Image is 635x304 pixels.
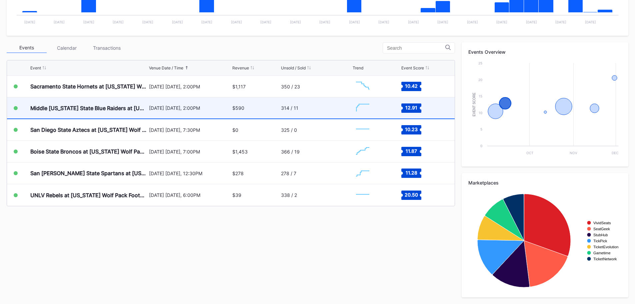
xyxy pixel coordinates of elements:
svg: Chart title [353,100,373,116]
text: 11.28 [405,170,417,176]
div: UNLV Rebels at [US_STATE] Wolf Pack Football [30,192,147,199]
div: Event Score [401,65,424,70]
text: [DATE] [290,20,301,24]
div: $1,453 [232,149,248,155]
text: 15 [479,94,482,98]
div: $1,117 [232,84,246,89]
svg: Chart title [353,187,373,204]
svg: Chart title [353,121,373,138]
text: 12.91 [405,104,417,110]
div: [DATE] [DATE], 2:00PM [149,105,231,111]
div: $590 [232,105,244,111]
text: [DATE] [54,20,65,24]
text: [DATE] [24,20,35,24]
div: Trend [353,65,363,70]
text: [DATE] [467,20,478,24]
text: VividSeats [593,221,611,225]
text: 5 [480,127,482,131]
div: 338 / 2 [281,192,297,198]
div: 350 / 23 [281,84,300,89]
div: Sacramento State Hornets at [US_STATE] Wolf Pack Football [30,83,147,90]
svg: Chart title [353,143,373,160]
text: 11.87 [406,148,417,154]
div: San Diego State Aztecs at [US_STATE] Wolf Pack Football [30,126,147,133]
text: Event Score [472,92,476,116]
svg: Chart title [468,191,622,291]
div: [DATE] [DATE], 7:00PM [149,149,231,155]
text: [DATE] [408,20,419,24]
text: [DATE] [231,20,242,24]
text: [DATE] [113,20,124,24]
text: Nov [570,151,577,155]
text: StubHub [593,233,608,237]
text: [DATE] [526,20,537,24]
div: Events Overview [468,49,622,55]
svg: Chart title [468,60,622,160]
div: Transactions [87,43,127,53]
text: [DATE] [142,20,153,24]
text: Dec [612,151,618,155]
div: Unsold / Sold [281,65,306,70]
text: 20 [478,78,482,82]
text: Gametime [593,251,611,255]
text: SeatGeek [593,227,610,231]
div: Event [30,65,41,70]
text: [DATE] [555,20,566,24]
div: $39 [232,192,241,198]
div: $278 [232,171,244,176]
text: 10 [479,111,482,115]
text: 20.50 [405,192,418,197]
text: 25 [478,61,482,65]
text: [DATE] [437,20,448,24]
text: [DATE] [349,20,360,24]
div: [DATE] [DATE], 6:00PM [149,192,231,198]
div: Middle [US_STATE] State Blue Raiders at [US_STATE] Wolf Pack [30,105,147,111]
text: [DATE] [260,20,271,24]
svg: Chart title [353,78,373,95]
div: 366 / 19 [281,149,300,155]
div: Calendar [47,43,87,53]
text: Oct [526,151,533,155]
div: San [PERSON_NAME] State Spartans at [US_STATE] Wolf Pack Football [30,170,147,177]
div: Revenue [232,65,249,70]
text: [DATE] [83,20,94,24]
text: TicketEvolution [593,245,618,249]
text: 0 [480,144,482,148]
div: $0 [232,127,238,133]
svg: Chart title [353,165,373,182]
div: Marketplaces [468,180,622,186]
text: [DATE] [585,20,596,24]
text: 10.23 [405,126,418,132]
text: [DATE] [201,20,212,24]
div: Boise State Broncos at [US_STATE] Wolf Pack Football (Rescheduled from 10/25) [30,148,147,155]
div: 314 / 11 [281,105,298,111]
div: [DATE] [DATE], 7:30PM [149,127,231,133]
div: [DATE] [DATE], 12:30PM [149,171,231,176]
div: [DATE] [DATE], 2:00PM [149,84,231,89]
div: 325 / 0 [281,127,297,133]
div: Events [7,43,47,53]
div: 278 / 7 [281,171,296,176]
input: Search [387,45,445,51]
text: [DATE] [319,20,330,24]
div: Venue Date / Time [149,65,183,70]
text: TickPick [593,239,607,243]
text: [DATE] [378,20,389,24]
text: [DATE] [496,20,507,24]
text: 10.42 [405,83,418,89]
text: TicketNetwork [593,257,617,261]
text: [DATE] [172,20,183,24]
